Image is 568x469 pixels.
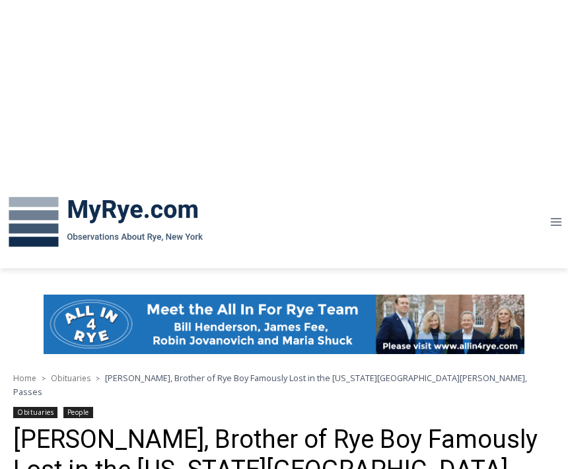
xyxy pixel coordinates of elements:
[42,374,46,383] span: >
[63,407,93,418] a: People
[13,372,527,397] span: [PERSON_NAME], Brother of Rye Boy Famously Lost in the [US_STATE][GEOGRAPHIC_DATA][PERSON_NAME], ...
[544,211,568,232] button: Open menu
[44,295,524,354] img: All in for Rye
[13,371,555,398] nav: Breadcrumbs
[13,407,57,418] a: Obituaries
[51,373,90,384] a: Obituaries
[96,374,100,383] span: >
[13,373,36,384] a: Home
